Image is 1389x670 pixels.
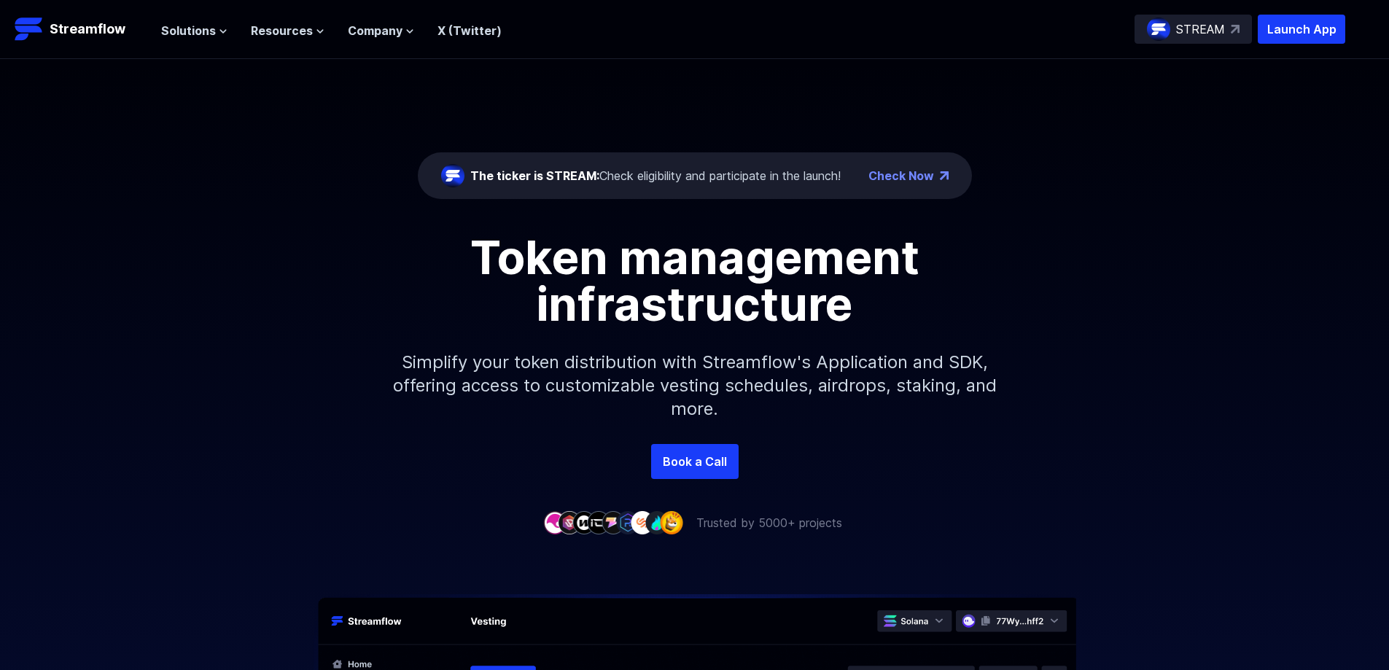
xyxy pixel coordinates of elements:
img: company-2 [558,511,581,534]
img: company-8 [645,511,669,534]
img: top-right-arrow.png [940,171,949,180]
a: STREAM [1135,15,1252,44]
a: X (Twitter) [437,23,502,38]
img: Streamflow Logo [15,15,44,44]
img: company-6 [616,511,639,534]
p: Streamflow [50,19,125,39]
p: Simplify your token distribution with Streamflow's Application and SDK, offering access to custom... [381,327,1008,444]
button: Resources [251,22,324,39]
img: streamflow-logo-circle.png [1147,17,1170,41]
img: streamflow-logo-circle.png [441,164,464,187]
img: company-5 [602,511,625,534]
a: Book a Call [651,444,739,479]
img: company-4 [587,511,610,534]
img: company-7 [631,511,654,534]
p: Trusted by 5000+ projects [696,514,842,531]
img: company-9 [660,511,683,534]
span: Solutions [161,22,216,39]
img: company-1 [543,511,567,534]
span: Resources [251,22,313,39]
button: Launch App [1258,15,1345,44]
span: The ticker is STREAM: [470,168,599,183]
span: Company [348,22,402,39]
button: Company [348,22,414,39]
img: company-3 [572,511,596,534]
img: top-right-arrow.svg [1231,25,1240,34]
div: Check eligibility and participate in the launch! [470,167,841,184]
p: STREAM [1176,20,1225,38]
h1: Token management infrastructure [367,234,1023,327]
a: Streamflow [15,15,147,44]
button: Solutions [161,22,227,39]
a: Check Now [868,167,934,184]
